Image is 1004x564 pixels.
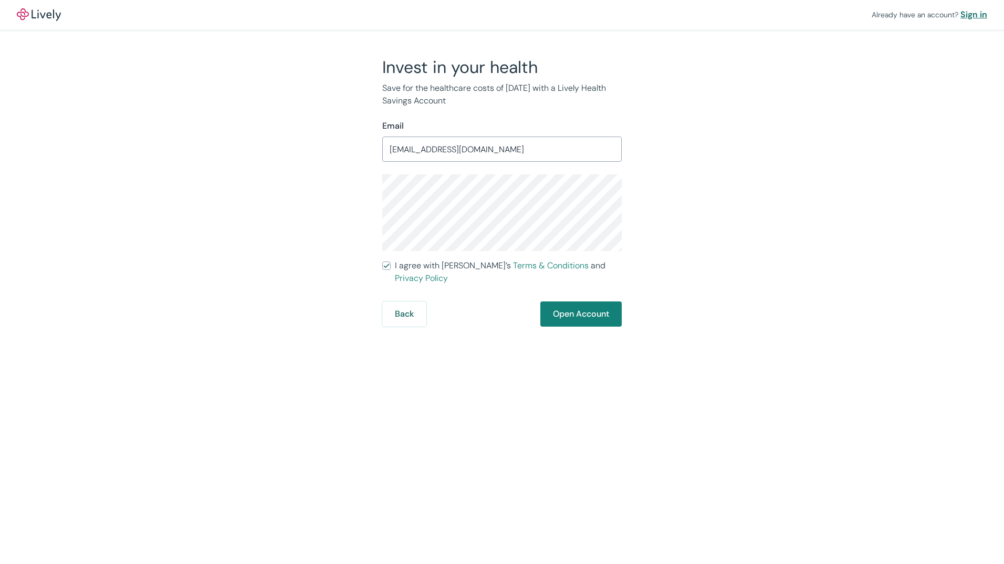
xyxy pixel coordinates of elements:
button: Back [382,301,426,327]
div: Already have an account? [872,8,987,21]
h2: Invest in your health [382,57,622,78]
a: Terms & Conditions [513,260,589,271]
p: Save for the healthcare costs of [DATE] with a Lively Health Savings Account [382,82,622,107]
span: I agree with [PERSON_NAME]’s and [395,259,622,285]
img: Lively [17,8,61,21]
button: Open Account [540,301,622,327]
label: Email [382,120,404,132]
a: Sign in [960,8,987,21]
a: Privacy Policy [395,273,448,284]
a: LivelyLively [17,8,61,21]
